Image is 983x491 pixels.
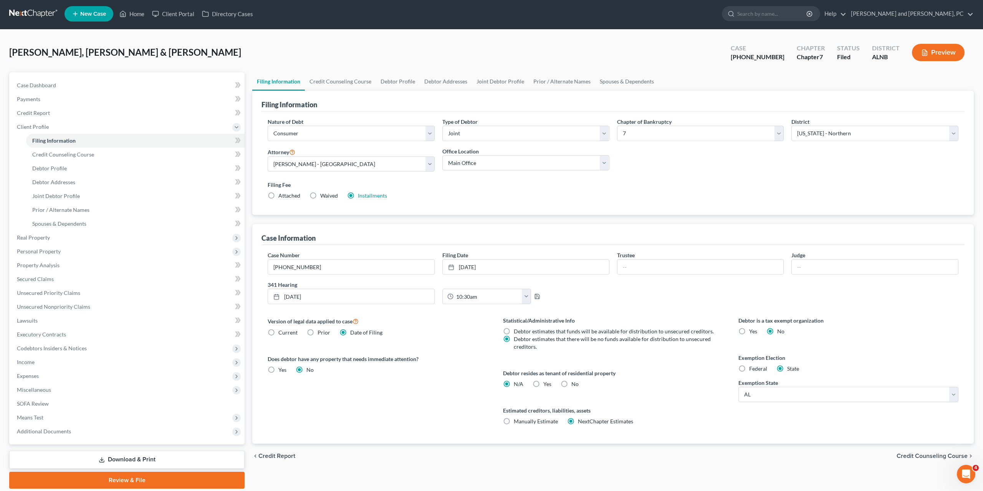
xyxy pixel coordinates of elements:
[32,206,89,213] span: Prior / Alternate Names
[819,53,823,60] span: 7
[198,7,257,21] a: Directory Cases
[791,118,809,126] label: District
[32,165,67,171] span: Debtor Profile
[32,193,80,199] span: Joint Debtor Profile
[11,397,245,411] a: SOFA Review
[749,328,757,335] span: Yes
[11,258,245,272] a: Property Analysis
[17,262,60,268] span: Property Analysis
[278,192,300,199] span: Attached
[26,161,245,175] a: Debtor Profile
[957,465,975,483] iframe: Intercom live chat
[791,251,805,259] label: Judge
[595,72,659,91] a: Spouses & Dependents
[472,72,529,91] a: Joint Debtor Profile
[912,44,965,61] button: Preview
[737,7,808,21] input: Search by name...
[350,329,382,336] span: Date of Filing
[26,134,245,148] a: Filing Information
[749,365,767,372] span: Federal
[443,260,609,274] a: [DATE]
[514,328,714,335] span: Debtor estimates that funds will be available for distribution to unsecured creditors.
[17,303,90,310] span: Unsecured Nonpriority Claims
[358,192,387,199] a: Installments
[17,248,61,255] span: Personal Property
[9,451,245,469] a: Download & Print
[821,7,846,21] a: Help
[268,147,295,156] label: Attorney
[738,379,778,387] label: Exemption State
[11,314,245,328] a: Lawsuits
[973,465,979,471] span: 4
[442,251,468,259] label: Filing Date
[32,137,76,144] span: Filing Information
[80,11,106,17] span: New Case
[420,72,472,91] a: Debtor Addresses
[17,414,43,421] span: Means Test
[738,316,958,325] label: Debtor is a tax exempt organization
[17,276,54,282] span: Secured Claims
[268,316,488,326] label: Version of legal data applied to case
[26,217,245,231] a: Spouses & Dependents
[306,366,314,373] span: No
[278,329,298,336] span: Current
[17,96,40,102] span: Payments
[268,181,958,189] label: Filing Fee
[261,100,317,109] div: Filing Information
[258,453,295,459] span: Credit Report
[503,369,723,377] label: Debtor resides as tenant of residential property
[529,72,595,91] a: Prior / Alternate Names
[32,151,94,158] span: Credit Counseling Course
[9,472,245,489] a: Review & File
[264,281,613,289] label: 341 Hearing
[543,381,551,387] span: Yes
[17,345,87,351] span: Codebtors Insiders & Notices
[897,453,974,459] button: Credit Counseling Course chevron_right
[792,260,958,274] input: --
[847,7,973,21] a: [PERSON_NAME] and [PERSON_NAME], PC
[26,189,245,203] a: Joint Debtor Profile
[617,260,784,274] input: --
[442,147,479,155] label: Office Location
[261,233,316,243] div: Case Information
[17,123,49,130] span: Client Profile
[268,289,434,304] a: [DATE]
[571,381,579,387] span: No
[514,418,558,424] span: Manually Estimate
[617,118,672,126] label: Chapter of Bankruptcy
[17,82,56,88] span: Case Dashboard
[738,354,958,362] label: Exemption Election
[837,53,860,62] div: Filed
[503,406,723,414] label: Estimated creditors, liabilities, assets
[453,289,522,304] input: -- : --
[17,428,71,434] span: Additional Documents
[268,118,303,126] label: Nature of Debt
[797,53,825,62] div: Chapter
[320,192,338,199] span: Waived
[26,203,245,217] a: Prior / Alternate Names
[252,453,258,459] i: chevron_left
[897,453,968,459] span: Credit Counseling Course
[11,286,245,300] a: Unsecured Priority Claims
[148,7,198,21] a: Client Portal
[9,47,241,58] span: [PERSON_NAME], [PERSON_NAME] & [PERSON_NAME]
[11,328,245,341] a: Executory Contracts
[872,44,900,53] div: District
[968,453,974,459] i: chevron_right
[617,251,635,259] label: Trustee
[797,44,825,53] div: Chapter
[17,290,80,296] span: Unsecured Priority Claims
[17,110,50,116] span: Credit Report
[32,179,75,185] span: Debtor Addresses
[17,386,51,393] span: Miscellaneous
[578,418,633,424] span: NextChapter Estimates
[17,234,50,241] span: Real Property
[268,260,434,274] input: Enter case number...
[442,118,478,126] label: Type of Debtor
[268,251,300,259] label: Case Number
[318,329,330,336] span: Prior
[32,220,86,227] span: Spouses & Dependents
[514,336,711,350] span: Debtor estimates that there will be no funds available for distribution to unsecured creditors.
[731,53,784,62] div: [PHONE_NUMBER]
[503,316,723,325] label: Statistical/Administrative Info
